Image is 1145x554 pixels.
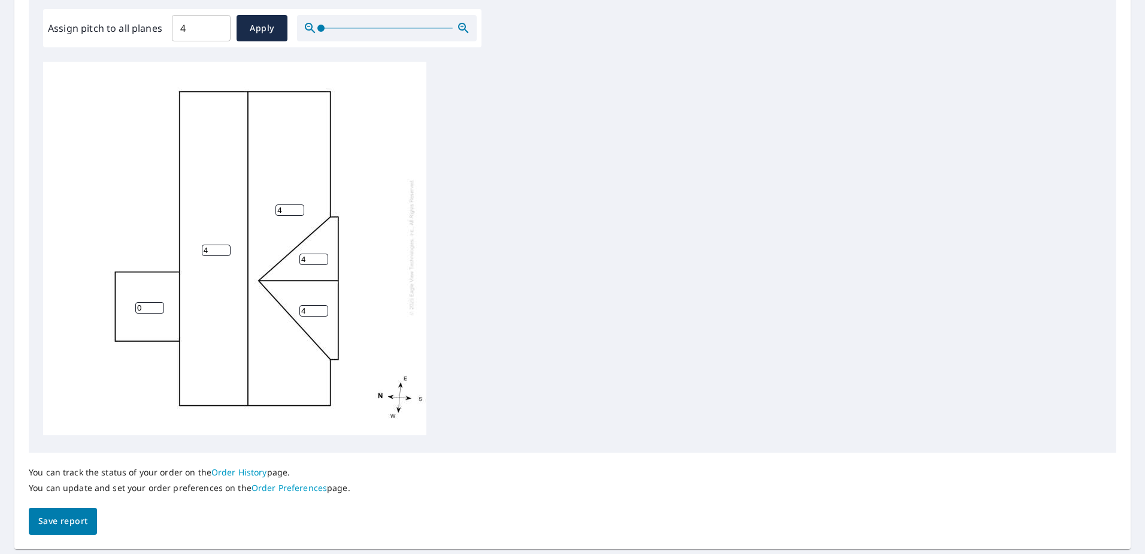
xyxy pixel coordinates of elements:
input: 00.0 [172,11,231,45]
span: Apply [246,21,278,36]
p: You can update and set your order preferences on the page. [29,483,350,493]
button: Save report [29,508,97,535]
p: You can track the status of your order on the page. [29,467,350,478]
a: Order History [211,466,267,478]
button: Apply [237,15,287,41]
label: Assign pitch to all planes [48,21,162,35]
a: Order Preferences [252,482,327,493]
span: Save report [38,514,87,529]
